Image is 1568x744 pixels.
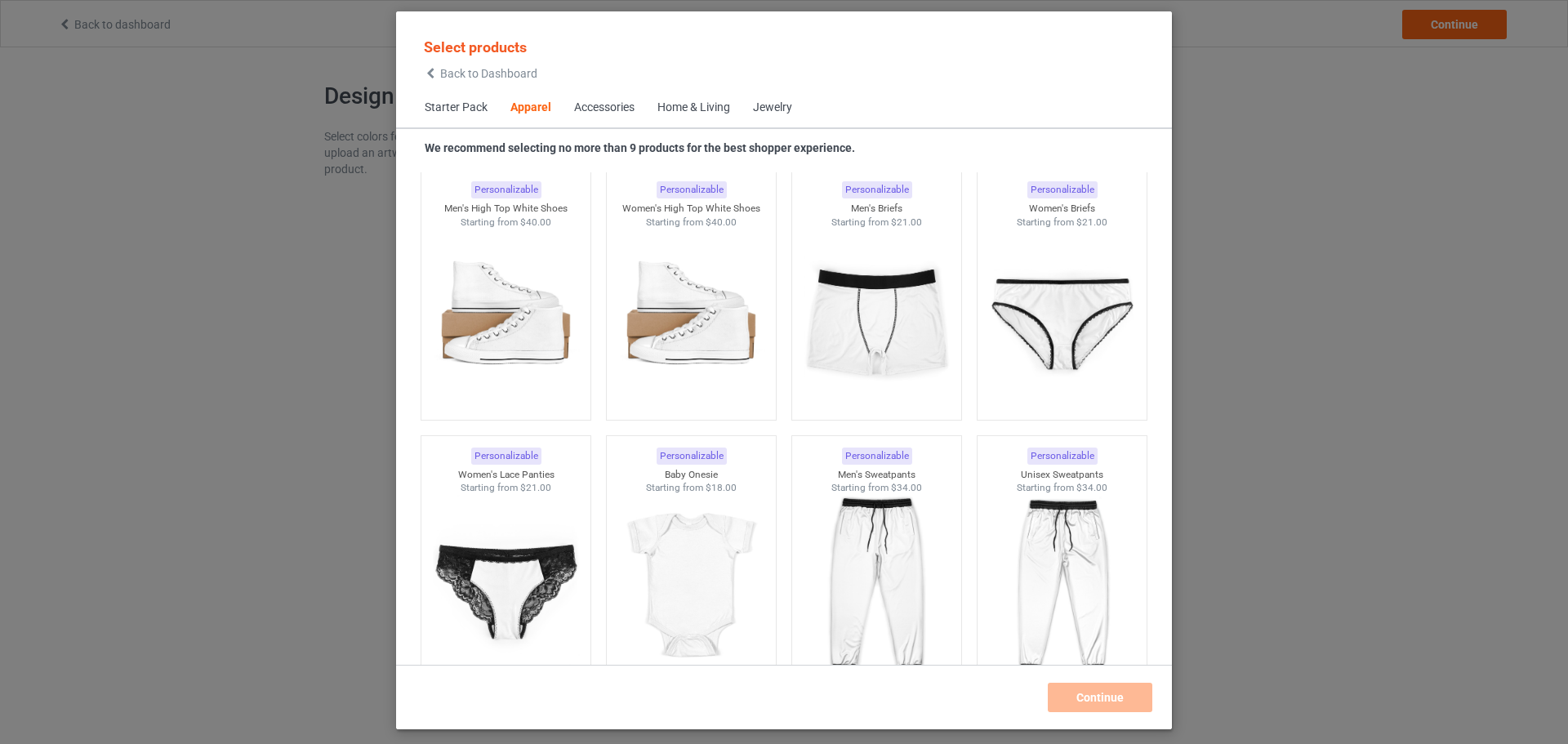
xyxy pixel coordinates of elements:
[804,495,950,678] img: regular.jpg
[792,216,962,229] div: Starting from
[792,468,962,482] div: Men's Sweatpants
[792,202,962,216] div: Men's Briefs
[804,229,950,412] img: regular.jpg
[413,88,499,127] span: Starter Pack
[421,216,591,229] div: Starting from
[978,202,1147,216] div: Women's Briefs
[440,67,537,80] span: Back to Dashboard
[1076,482,1107,493] span: $34.00
[421,481,591,495] div: Starting from
[1076,216,1107,228] span: $21.00
[520,482,551,493] span: $21.00
[607,481,777,495] div: Starting from
[424,38,527,56] span: Select products
[618,495,764,678] img: regular.jpg
[842,181,912,198] div: Personalizable
[891,482,922,493] span: $34.00
[433,495,579,678] img: regular.jpg
[471,181,541,198] div: Personalizable
[657,448,727,465] div: Personalizable
[574,100,635,116] div: Accessories
[792,481,962,495] div: Starting from
[607,468,777,482] div: Baby Onesie
[607,202,777,216] div: Women's High Top White Shoes
[891,216,922,228] span: $21.00
[618,229,764,412] img: regular.jpg
[978,216,1147,229] div: Starting from
[471,448,541,465] div: Personalizable
[520,216,551,228] span: $40.00
[978,481,1147,495] div: Starting from
[989,495,1135,678] img: regular.jpg
[706,482,737,493] span: $18.00
[607,216,777,229] div: Starting from
[510,100,551,116] div: Apparel
[421,202,591,216] div: Men's High Top White Shoes
[978,468,1147,482] div: Unisex Sweatpants
[753,100,792,116] div: Jewelry
[433,229,579,412] img: regular.jpg
[989,229,1135,412] img: regular.jpg
[842,448,912,465] div: Personalizable
[425,141,855,154] strong: We recommend selecting no more than 9 products for the best shopper experience.
[657,100,730,116] div: Home & Living
[1027,448,1098,465] div: Personalizable
[421,468,591,482] div: Women's Lace Panties
[1027,181,1098,198] div: Personalizable
[657,181,727,198] div: Personalizable
[706,216,737,228] span: $40.00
